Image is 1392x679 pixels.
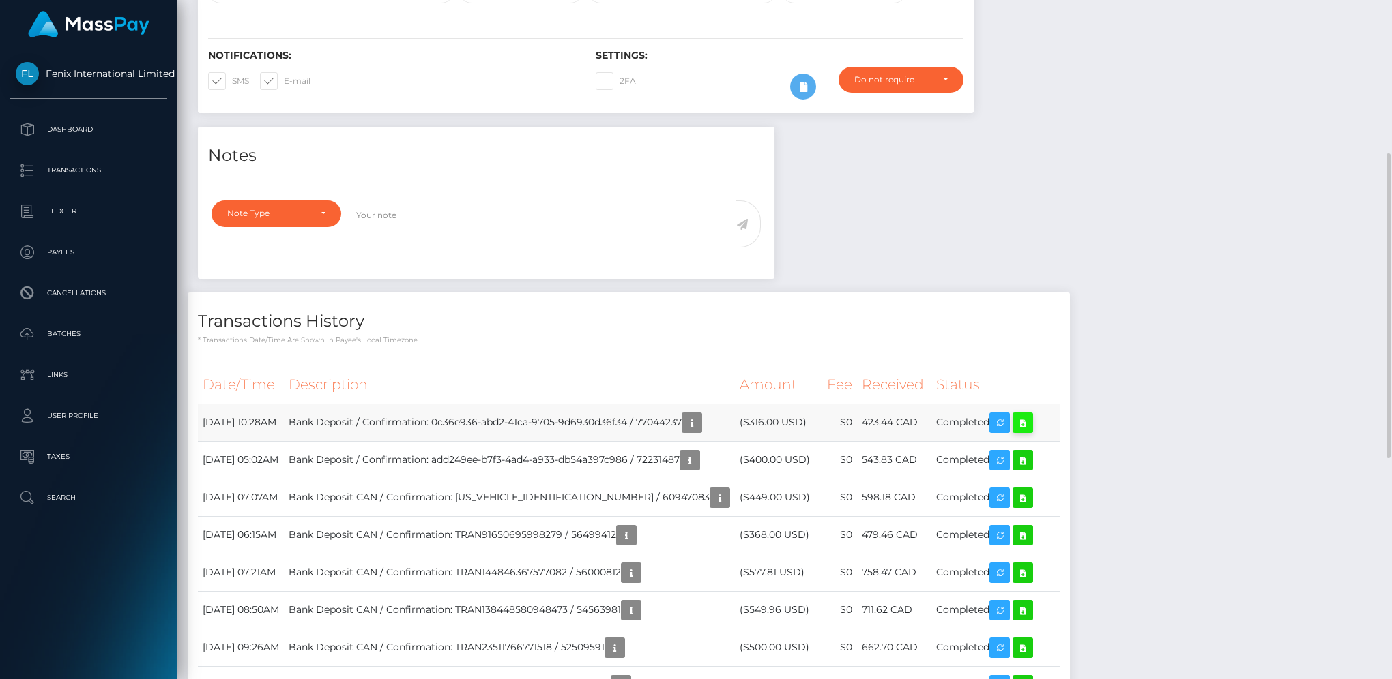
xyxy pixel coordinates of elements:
[198,366,284,404] th: Date/Time
[284,629,735,666] td: Bank Deposit CAN / Confirmation: TRAN23511766771518 / 52509591
[284,554,735,591] td: Bank Deposit CAN / Confirmation: TRAN144846367577082 / 56000812
[284,479,735,516] td: Bank Deposit CAN / Confirmation: [US_VEHICLE_IDENTIFICATION_NUMBER] / 60947083
[198,554,284,591] td: [DATE] 07:21AM
[857,516,931,554] td: 479.46 CAD
[857,629,931,666] td: 662.70 CAD
[28,11,149,37] img: MassPay Logo
[16,365,162,385] p: Links
[198,479,284,516] td: [DATE] 07:07AM
[822,404,857,441] td: $0
[10,399,167,433] a: User Profile
[284,404,735,441] td: Bank Deposit / Confirmation: 0c36e936-abd2-41ca-9705-9d6930d36f34 / 77044237
[931,441,1060,479] td: Completed
[16,283,162,303] p: Cancellations
[857,554,931,591] td: 758.47 CAD
[931,591,1060,629] td: Completed
[16,119,162,140] p: Dashboard
[16,201,162,222] p: Ledger
[10,194,167,228] a: Ledger
[735,366,822,404] th: Amount
[284,366,735,404] th: Description
[931,479,1060,516] td: Completed
[198,516,284,554] td: [DATE] 06:15AM
[857,404,931,441] td: 423.44 CAD
[16,447,162,467] p: Taxes
[839,67,963,93] button: Do not require
[735,629,822,666] td: ($500.00 USD)
[735,591,822,629] td: ($549.96 USD)
[822,366,857,404] th: Fee
[198,335,1060,345] p: * Transactions date/time are shown in payee's local timezone
[260,72,310,90] label: E-mail
[16,406,162,426] p: User Profile
[931,554,1060,591] td: Completed
[822,479,857,516] td: $0
[10,317,167,351] a: Batches
[198,310,1060,333] h4: Transactions History
[854,74,932,85] div: Do not require
[857,479,931,516] td: 598.18 CAD
[198,441,284,479] td: [DATE] 05:02AM
[284,441,735,479] td: Bank Deposit / Confirmation: add249ee-b7f3-4ad4-a933-db54a397c986 / 72231487
[198,404,284,441] td: [DATE] 10:28AM
[227,208,310,219] div: Note Type
[735,516,822,554] td: ($368.00 USD)
[198,591,284,629] td: [DATE] 08:50AM
[16,324,162,344] p: Batches
[735,404,822,441] td: ($316.00 USD)
[198,629,284,666] td: [DATE] 09:26AM
[822,591,857,629] td: $0
[16,242,162,262] p: Payees
[10,112,167,147] a: Dashboard
[10,440,167,474] a: Taxes
[212,200,341,226] button: Note Type
[10,481,167,515] a: Search
[822,554,857,591] td: $0
[10,67,167,80] span: Fenix International Limited
[208,144,764,168] h4: Notes
[822,629,857,666] td: $0
[284,591,735,629] td: Bank Deposit CAN / Confirmation: TRAN138448580948473 / 54563981
[931,516,1060,554] td: Completed
[931,629,1060,666] td: Completed
[10,276,167,310] a: Cancellations
[596,72,636,90] label: 2FA
[857,366,931,404] th: Received
[16,487,162,508] p: Search
[16,160,162,181] p: Transactions
[931,404,1060,441] td: Completed
[735,479,822,516] td: ($449.00 USD)
[931,366,1060,404] th: Status
[822,441,857,479] td: $0
[10,358,167,392] a: Links
[596,50,963,61] h6: Settings:
[735,554,822,591] td: ($577.81 USD)
[284,516,735,554] td: Bank Deposit CAN / Confirmation: TRAN91650695998279 / 56499412
[857,591,931,629] td: 711.62 CAD
[16,62,39,85] img: Fenix International Limited
[208,72,249,90] label: SMS
[10,153,167,187] a: Transactions
[735,441,822,479] td: ($400.00 USD)
[10,235,167,269] a: Payees
[822,516,857,554] td: $0
[857,441,931,479] td: 543.83 CAD
[208,50,575,61] h6: Notifications:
